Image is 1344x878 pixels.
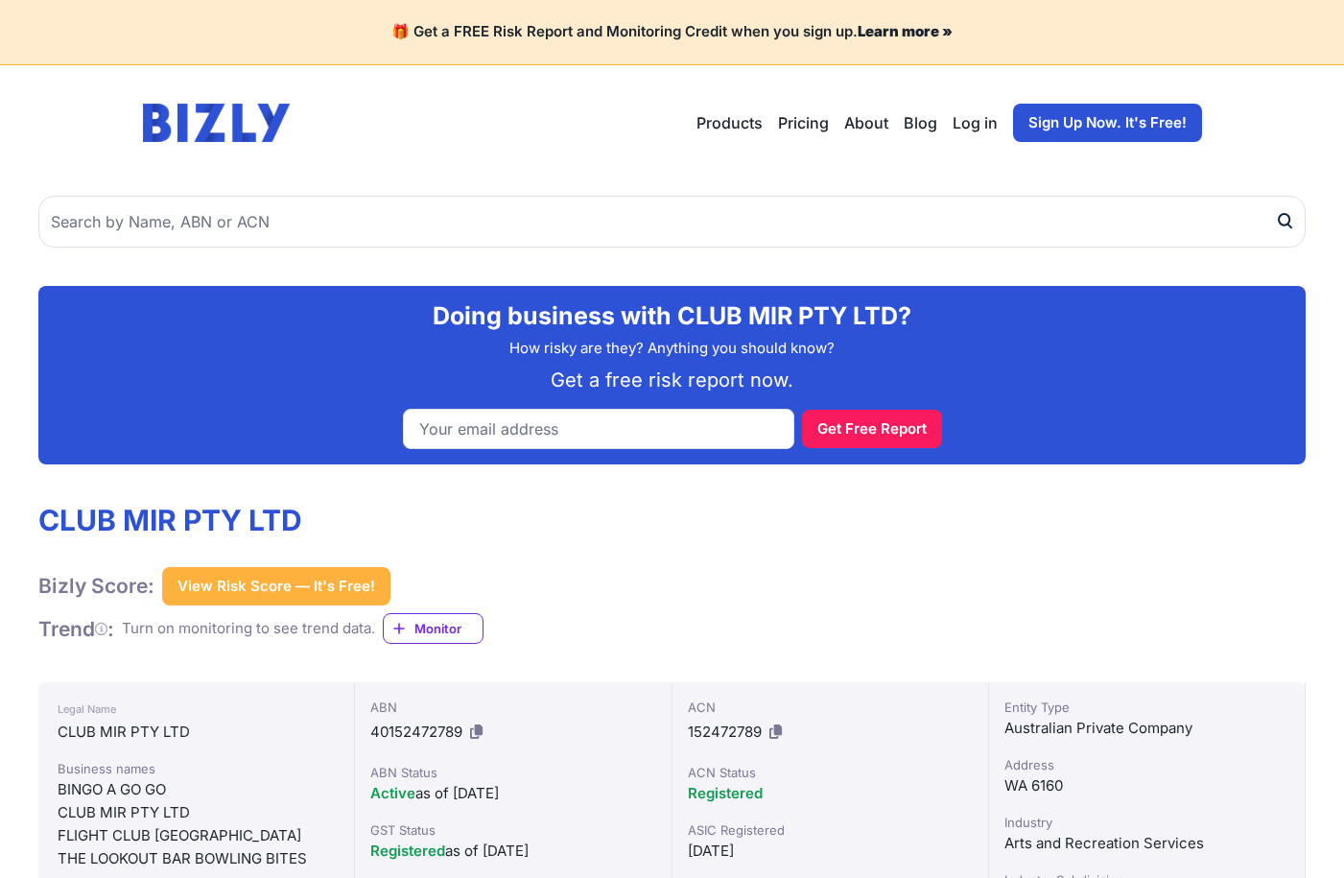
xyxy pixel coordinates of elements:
div: ASIC Registered [688,820,973,840]
div: Turn on monitoring to see trend data. [122,618,375,640]
h4: 🎁 Get a FREE Risk Report and Monitoring Credit when you sign up. [23,23,1321,41]
a: Learn more » [858,22,953,40]
div: Address [1004,755,1289,774]
div: as of [DATE] [370,782,655,805]
a: Pricing [778,111,829,134]
div: GST Status [370,820,655,840]
p: Get a free risk report now. [54,367,1290,393]
div: as of [DATE] [370,840,655,863]
div: ABN Status [370,763,655,782]
div: Business names [58,759,335,778]
input: Your email address [403,409,794,449]
a: Monitor [383,613,483,644]
div: WA 6160 [1004,774,1289,797]
div: ACN [688,698,973,717]
button: View Risk Score — It's Free! [162,567,390,605]
a: Log in [953,111,998,134]
span: Monitor [414,619,483,638]
a: Sign Up Now. It's Free! [1013,104,1202,142]
h2: Doing business with CLUB MIR PTY LTD? [54,301,1290,330]
div: THE LOOKOUT BAR BOWLING BITES [58,847,335,870]
div: Industry [1004,813,1289,832]
h1: CLUB MIR PTY LTD [38,503,483,537]
div: Entity Type [1004,698,1289,717]
span: 40152472789 [370,723,462,741]
span: Active [370,784,415,802]
input: Search by Name, ABN or ACN [38,196,1306,248]
h1: Bizly Score: [38,573,154,599]
h1: Trend : [38,616,114,642]
div: BINGO A GO GO [58,778,335,801]
div: Legal Name [58,698,335,721]
div: Australian Private Company [1004,717,1289,740]
a: About [844,111,888,134]
span: 152472789 [688,723,762,741]
div: [DATE] [688,840,973,863]
div: CLUB MIR PTY LTD [58,801,335,824]
div: CLUB MIR PTY LTD [58,721,335,744]
button: Get Free Report [802,410,942,448]
div: FLIGHT CLUB [GEOGRAPHIC_DATA] [58,824,335,847]
div: Arts and Recreation Services [1004,832,1289,855]
span: Registered [688,784,763,802]
a: Blog [904,111,937,134]
div: ABN [370,698,655,717]
p: How risky are they? Anything you should know? [54,338,1290,360]
button: Products [696,111,763,134]
div: ACN Status [688,763,973,782]
span: Registered [370,842,445,860]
